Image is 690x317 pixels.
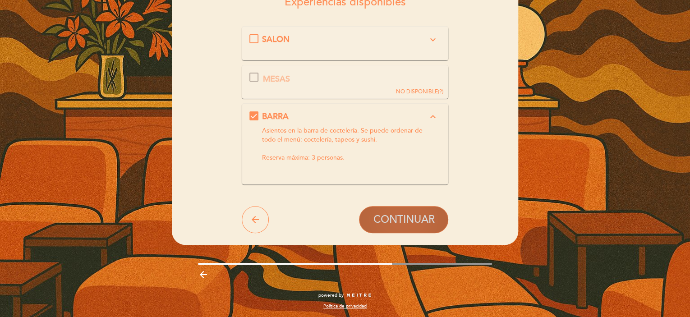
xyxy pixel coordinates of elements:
div: MESAS [263,74,290,85]
span: CONTINUAR [373,213,434,226]
div: (?) [396,88,443,96]
i: expand_less [427,111,438,122]
button: NO DISPONIBLE(?) [393,65,446,96]
button: arrow_back [242,206,269,233]
button: expand_less [424,111,441,123]
span: BARRA [262,111,289,121]
md-checkbox: BARRA expand_more Asientos en la barra de coctelería. Se puede ordenar de todo el menú: coctelerí... [249,111,441,170]
md-checkbox: SALON expand_more Espacio con sillones y área de living compartida con otros clientes. Ideal para... [249,34,441,46]
button: expand_more [424,34,441,46]
a: powered by [318,292,372,299]
i: expand_more [427,34,438,45]
img: MEITRE [346,293,372,298]
span: powered by [318,292,344,299]
button: CONTINUAR [359,206,448,233]
i: arrow_back [250,214,261,225]
a: Política de privacidad [323,303,367,309]
p: Asientos en la barra de coctelería. Se puede ordenar de todo el menú: coctelería, tapeos y sushi.... [262,126,428,162]
span: SALON [262,34,290,44]
i: arrow_backward [198,269,209,280]
span: NO DISPONIBLE [396,88,437,95]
